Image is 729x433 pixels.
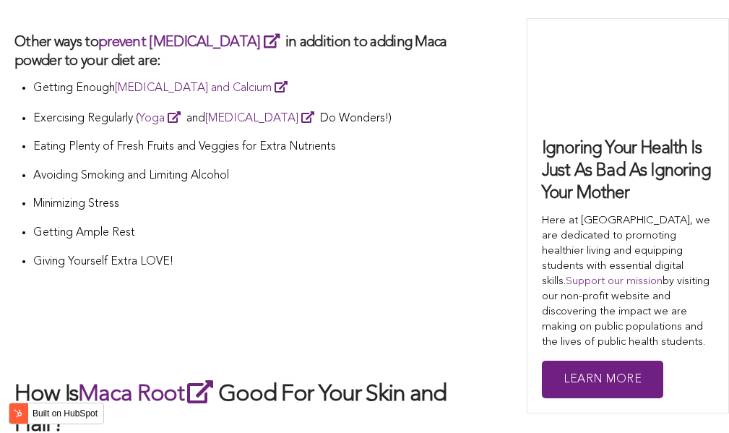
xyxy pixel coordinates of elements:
p: Giving Yourself Extra LOVE! [33,253,484,272]
label: Built on HubSpot [27,404,103,423]
a: prevent [MEDICAL_DATA] [98,35,285,50]
p: Avoiding Smoking and Limiting Alcohol [33,167,484,186]
a: Learn More [542,361,663,399]
p: Getting Enough [33,78,484,98]
p: Exercising Regularly ( and Do Wonders!) [33,108,484,129]
h3: Other ways to in addition to adding Maca powder to your diet are: [14,32,484,71]
button: Built on HubSpot [9,403,104,424]
a: Yoga [139,113,186,124]
iframe: Chat Widget [657,364,729,433]
a: [MEDICAL_DATA] [205,113,320,124]
p: Eating Plenty of Fresh Fruits and Veggies for Extra Nutrients [33,138,484,157]
a: Maca Root [78,383,218,406]
p: Getting Ample Rest [33,224,484,243]
img: HubSpot sprocket logo [9,405,27,422]
a: [MEDICAL_DATA] and Calcium [115,82,293,94]
p: Minimizing Stress [33,195,484,214]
